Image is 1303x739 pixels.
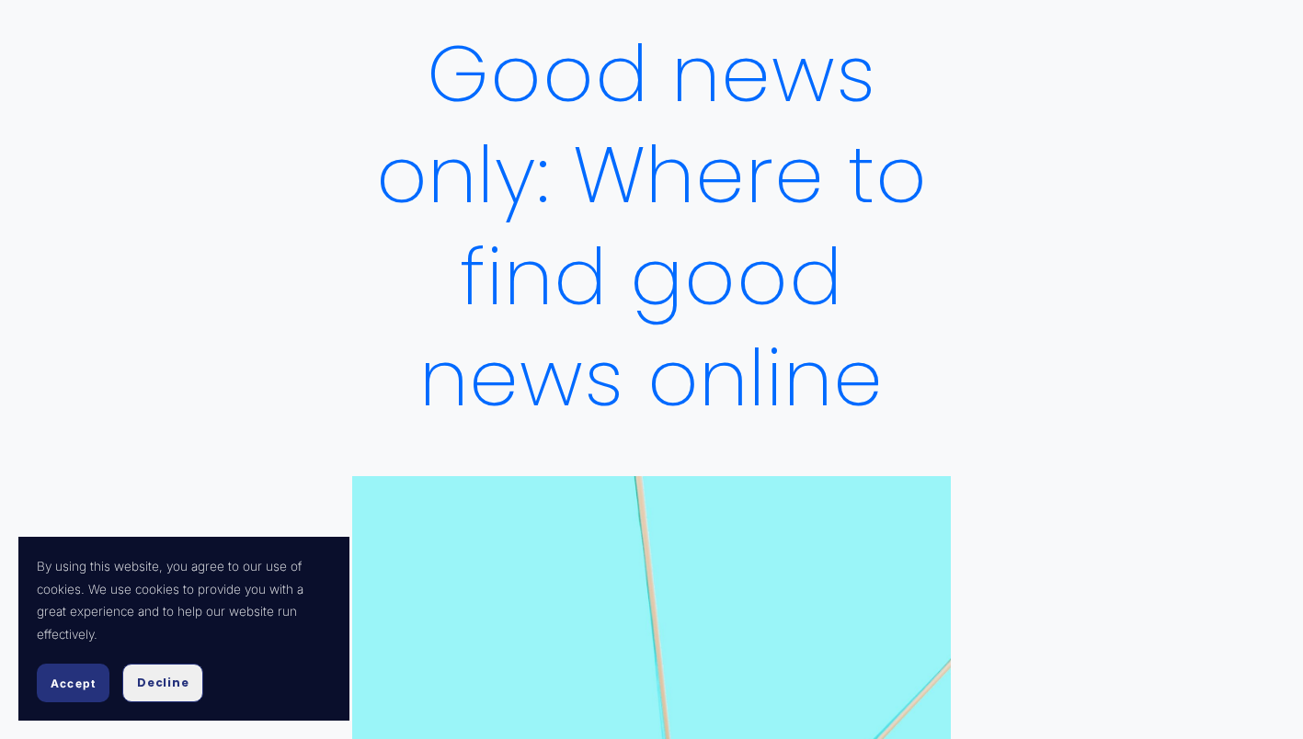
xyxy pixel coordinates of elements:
span: Accept [51,676,96,690]
span: Decline [137,675,189,691]
button: Accept [37,664,109,702]
button: Decline [122,664,203,702]
section: Cookie banner [18,537,349,721]
h1: Good news only: Where to find good news online [352,24,952,430]
p: By using this website, you agree to our use of cookies. We use cookies to provide you with a grea... [37,555,331,645]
